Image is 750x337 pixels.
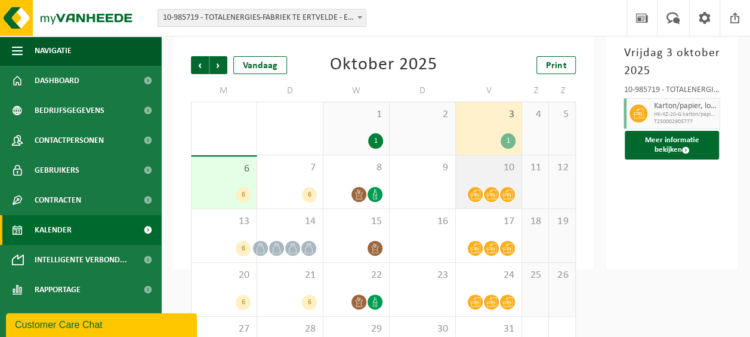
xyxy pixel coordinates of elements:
[462,323,516,336] span: 31
[329,161,383,174] span: 8
[191,80,257,102] td: M
[329,108,383,121] span: 1
[329,215,383,228] span: 15
[35,215,72,245] span: Kalender
[625,131,719,160] button: Meer informatie bekijken
[536,56,576,74] a: Print
[35,36,72,66] span: Navigatie
[329,269,383,282] span: 22
[528,108,542,121] span: 4
[263,269,317,282] span: 21
[35,125,104,155] span: Contactpersonen
[35,155,79,185] span: Gebruikers
[302,187,317,203] div: 6
[35,245,127,275] span: Intelligente verbond...
[653,111,717,118] span: HK-XZ-20-G karton/papier, los (bedrijven)
[197,163,251,176] span: 6
[396,323,449,336] span: 30
[555,215,569,228] span: 19
[396,161,449,174] span: 9
[653,118,717,125] span: T250002905777
[501,133,516,149] div: 1
[263,323,317,336] span: 28
[368,133,383,149] div: 1
[191,56,209,74] span: Vorige
[396,215,449,228] span: 16
[624,86,720,98] div: 10-985719 - TOTALENERGIES-FABRIEK TE ERTVELDE - ERTVELDE
[263,161,317,174] span: 7
[35,66,79,96] span: Dashboard
[6,311,199,337] iframe: chat widget
[528,215,542,228] span: 18
[522,80,549,102] td: Z
[158,10,366,26] span: 10-985719 - TOTALENERGIES-FABRIEK TE ERTVELDE - ERTVELDE
[396,108,449,121] span: 2
[197,215,251,228] span: 13
[624,44,720,80] h3: Vrijdag 3 oktober 2025
[257,80,323,102] td: D
[35,185,81,215] span: Contracten
[390,80,456,102] td: D
[528,269,542,282] span: 25
[555,108,569,121] span: 5
[209,56,227,74] span: Volgende
[555,161,569,174] span: 12
[456,80,522,102] td: V
[236,241,251,256] div: 6
[233,56,287,74] div: Vandaag
[462,161,516,174] span: 10
[329,323,383,336] span: 29
[462,215,516,228] span: 17
[653,102,717,111] span: Karton/papier, los (bedrijven)
[555,269,569,282] span: 26
[236,187,251,203] div: 6
[546,61,566,71] span: Print
[158,9,366,27] span: 10-985719 - TOTALENERGIES-FABRIEK TE ERTVELDE - ERTVELDE
[302,295,317,310] div: 6
[323,80,390,102] td: W
[35,96,104,125] span: Bedrijfsgegevens
[35,275,81,305] span: Rapportage
[462,108,516,121] span: 3
[236,295,251,310] div: 6
[528,161,542,174] span: 11
[396,269,449,282] span: 23
[197,269,251,282] span: 20
[263,215,317,228] span: 14
[462,269,516,282] span: 24
[197,323,251,336] span: 27
[35,305,85,335] span: Documenten
[330,56,437,74] div: Oktober 2025
[549,80,576,102] td: Z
